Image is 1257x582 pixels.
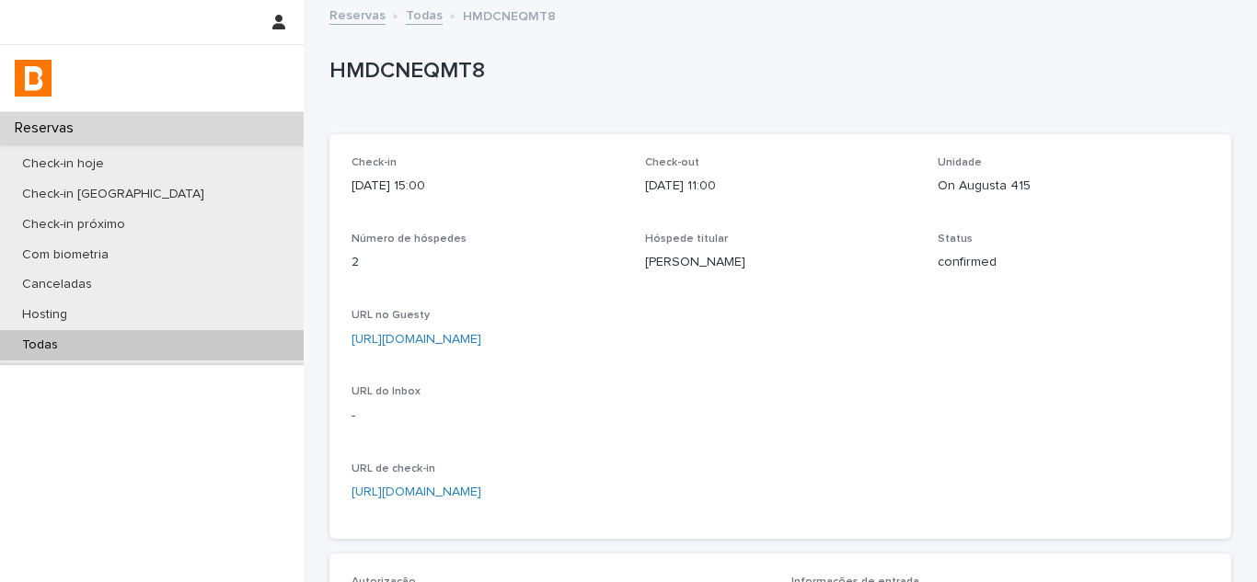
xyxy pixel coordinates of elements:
[645,177,917,196] p: [DATE] 11:00
[329,58,1224,85] p: HMDCNEQMT8
[352,234,467,245] span: Número de hóspedes
[7,156,119,172] p: Check-in hoje
[645,253,917,272] p: [PERSON_NAME]
[7,120,88,137] p: Reservas
[7,187,219,202] p: Check-in [GEOGRAPHIC_DATA]
[406,4,443,25] a: Todas
[352,253,623,272] p: 2
[463,5,556,25] p: HMDCNEQMT8
[329,4,386,25] a: Reservas
[7,277,107,292] p: Canceladas
[645,157,699,168] span: Check-out
[352,386,421,397] span: URL do Inbox
[352,485,481,498] a: [URL][DOMAIN_NAME]
[352,177,623,196] p: [DATE] 15:00
[352,333,481,346] a: [URL][DOMAIN_NAME]
[938,157,982,168] span: Unidade
[352,310,430,321] span: URL no Guesty
[7,217,140,233] p: Check-in próximo
[7,337,73,353] p: Todas
[938,234,973,245] span: Status
[7,307,82,323] p: Hosting
[15,60,52,97] img: zVaNuJHRTjyIjT5M9Xd5
[938,253,1209,272] p: confirmed
[352,463,435,474] span: URL de check-in
[938,177,1209,196] p: On Augusta 415
[645,234,728,245] span: Hóspede titular
[352,406,623,426] p: -
[352,157,397,168] span: Check-in
[7,247,123,263] p: Com biometria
